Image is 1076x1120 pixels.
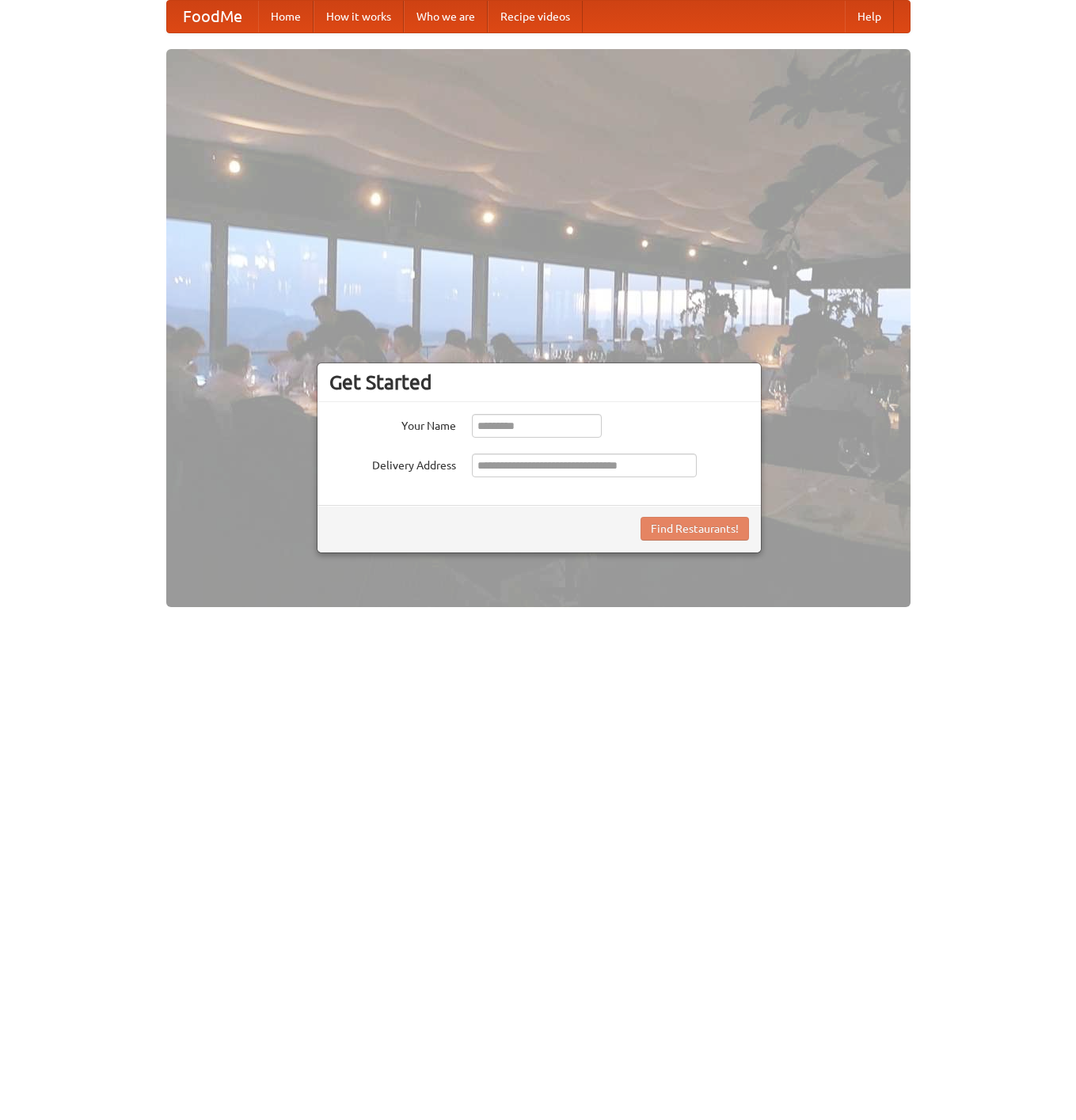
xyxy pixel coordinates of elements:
[404,1,488,32] a: Who we are
[488,1,583,32] a: Recipe videos
[329,454,456,473] label: Delivery Address
[314,1,404,32] a: How it works
[258,1,314,32] a: Home
[845,1,894,32] a: Help
[641,517,749,541] button: Find Restaurants!
[167,1,258,32] a: FoodMe
[329,414,456,434] label: Your Name
[329,370,749,394] h3: Get Started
